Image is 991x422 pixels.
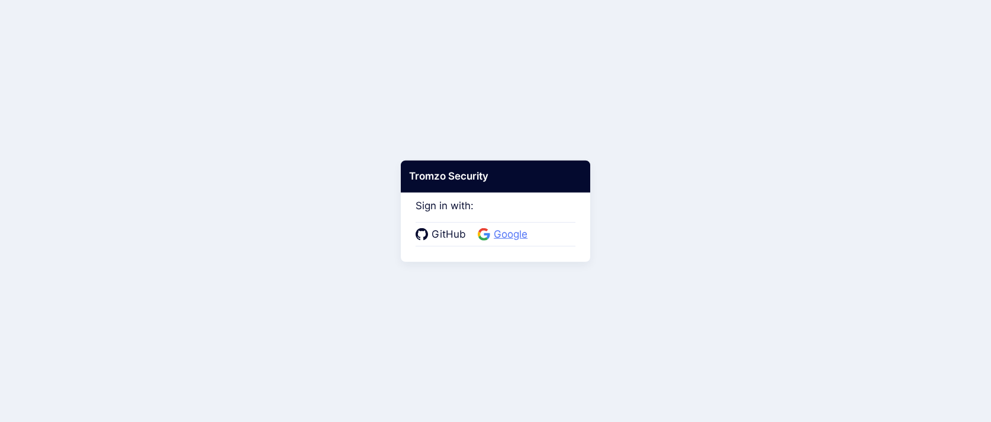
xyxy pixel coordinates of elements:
div: Tromzo Security [401,161,590,193]
a: Google [478,227,531,242]
span: Google [490,227,531,242]
span: GitHub [428,227,469,242]
div: Sign in with: [416,184,575,247]
a: GitHub [416,227,469,242]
